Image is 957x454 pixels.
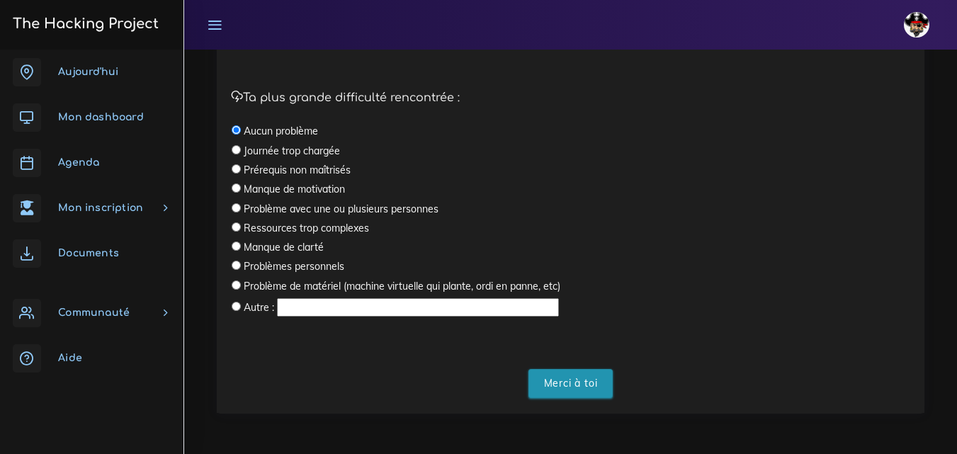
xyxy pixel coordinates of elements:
[244,259,344,273] label: Problèmes personnels
[244,300,274,314] label: Autre :
[58,112,144,123] span: Mon dashboard
[528,369,613,398] input: Merci à toi
[244,124,318,138] label: Aucun problème
[58,157,99,168] span: Agenda
[244,144,340,158] label: Journée trop chargée
[58,353,82,363] span: Aide
[244,202,438,216] label: Problème avec une ou plusieurs personnes
[58,307,130,318] span: Communauté
[244,163,351,177] label: Prérequis non maîtrisés
[58,248,119,259] span: Documents
[58,203,143,213] span: Mon inscription
[244,182,345,196] label: Manque de motivation
[904,12,929,38] img: avatar
[244,279,560,293] label: Problème de matériel (machine virtuelle qui plante, ordi en panne, etc)
[244,221,369,235] label: Ressources trop complexes
[9,16,159,32] h3: The Hacking Project
[232,91,910,105] h5: Ta plus grande difficulté rencontrée :
[244,240,324,254] label: Manque de clarté
[58,67,118,77] span: Aujourd'hui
